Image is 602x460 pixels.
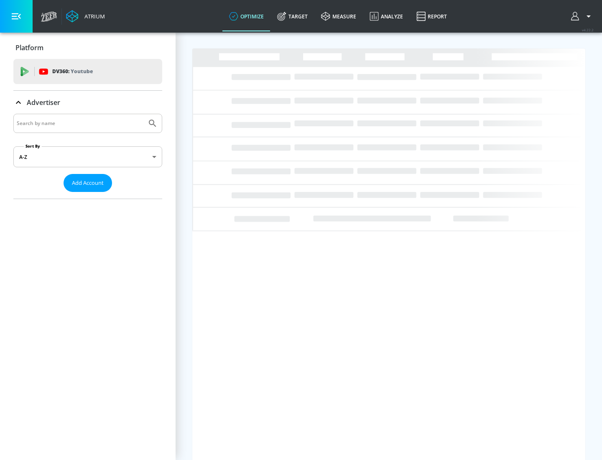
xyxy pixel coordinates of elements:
a: Analyze [363,1,410,31]
button: Add Account [64,174,112,192]
span: v 4.22.2 [582,28,594,32]
a: optimize [222,1,270,31]
p: Youtube [71,67,93,76]
input: Search by name [17,118,143,129]
div: Platform [13,36,162,59]
div: DV360: Youtube [13,59,162,84]
span: Add Account [72,178,104,188]
a: Target [270,1,314,31]
label: Sort By [24,143,42,149]
a: measure [314,1,363,31]
p: Platform [15,43,43,52]
a: Atrium [66,10,105,23]
a: Report [410,1,454,31]
nav: list of Advertiser [13,192,162,199]
div: Atrium [81,13,105,20]
div: Advertiser [13,91,162,114]
p: Advertiser [27,98,60,107]
div: Advertiser [13,114,162,199]
p: DV360: [52,67,93,76]
div: A-Z [13,146,162,167]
